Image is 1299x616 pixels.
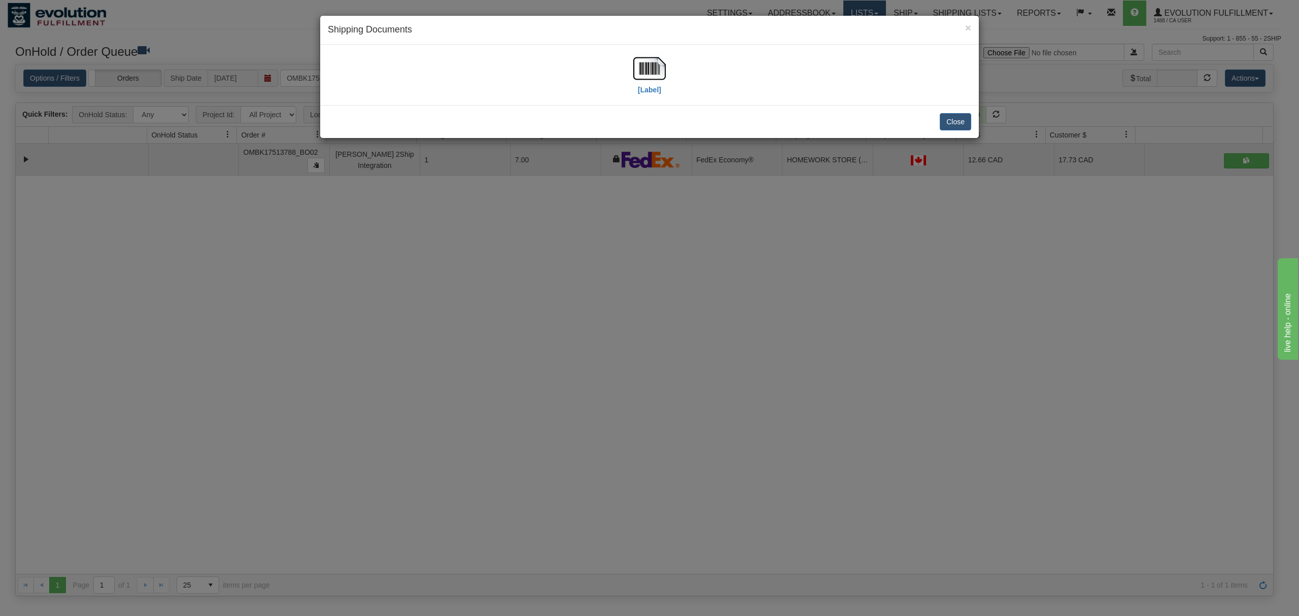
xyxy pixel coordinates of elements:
[1276,256,1298,360] iframe: chat widget
[8,6,94,18] div: live help - online
[965,22,971,33] button: Close
[965,22,971,33] span: ×
[633,52,666,85] img: barcode.jpg
[940,113,971,130] button: Close
[328,23,971,37] h4: Shipping Documents
[638,85,661,95] label: [Label]
[633,63,666,93] a: [Label]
